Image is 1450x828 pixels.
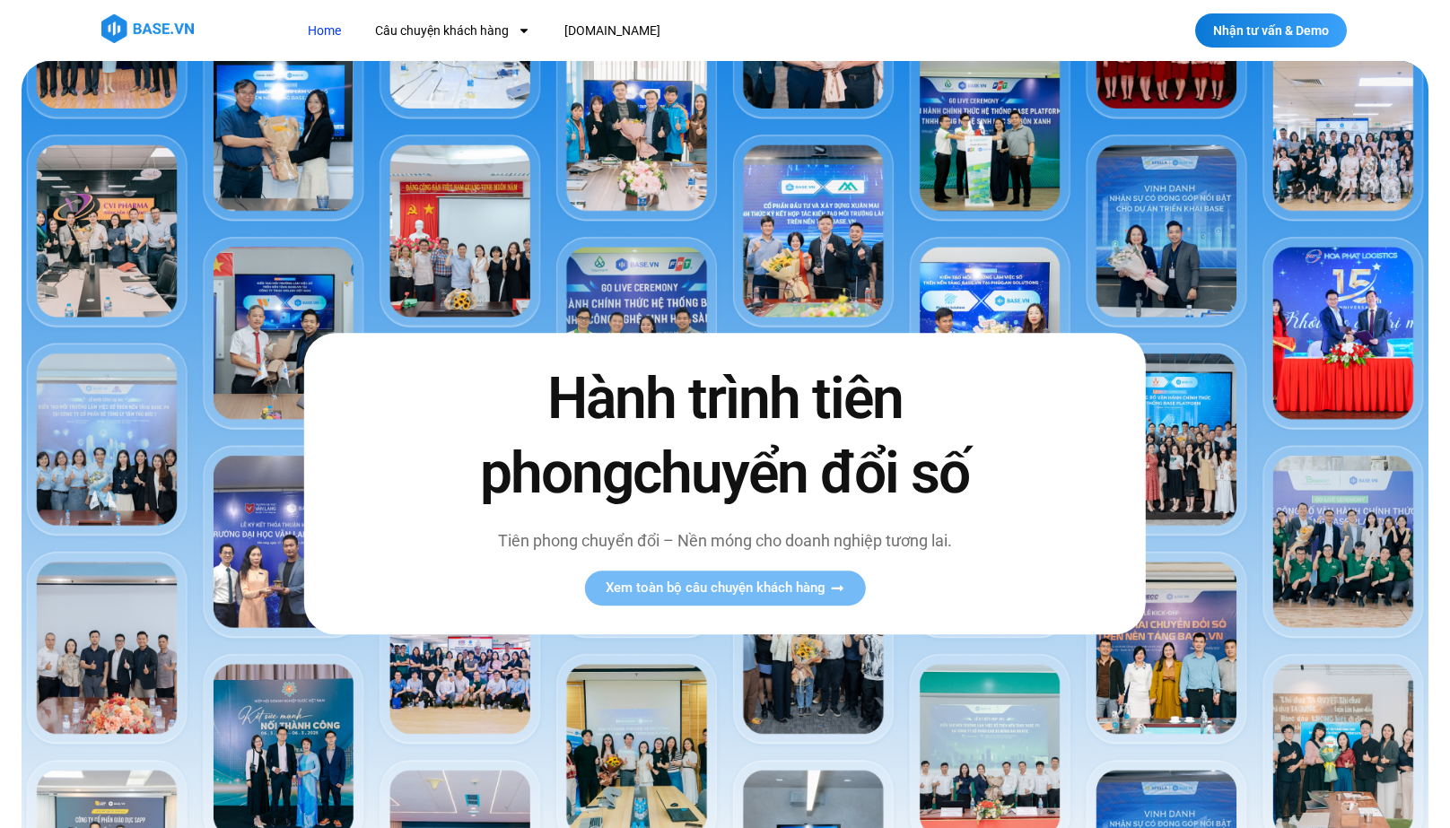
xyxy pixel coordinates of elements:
[1213,24,1329,37] span: Nhận tư vấn & Demo
[442,528,1008,553] p: Tiên phong chuyển đổi – Nền móng cho doanh nghiệp tương lai.
[1195,13,1347,48] a: Nhận tư vấn & Demo
[362,14,544,48] a: Câu chuyện khách hàng
[551,14,674,48] a: [DOMAIN_NAME]
[606,581,825,595] span: Xem toàn bộ câu chuyện khách hàng
[294,14,354,48] a: Home
[584,571,865,606] a: Xem toàn bộ câu chuyện khách hàng
[442,362,1008,510] h2: Hành trình tiên phong
[633,440,969,507] span: chuyển đổi số
[294,14,990,48] nav: Menu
